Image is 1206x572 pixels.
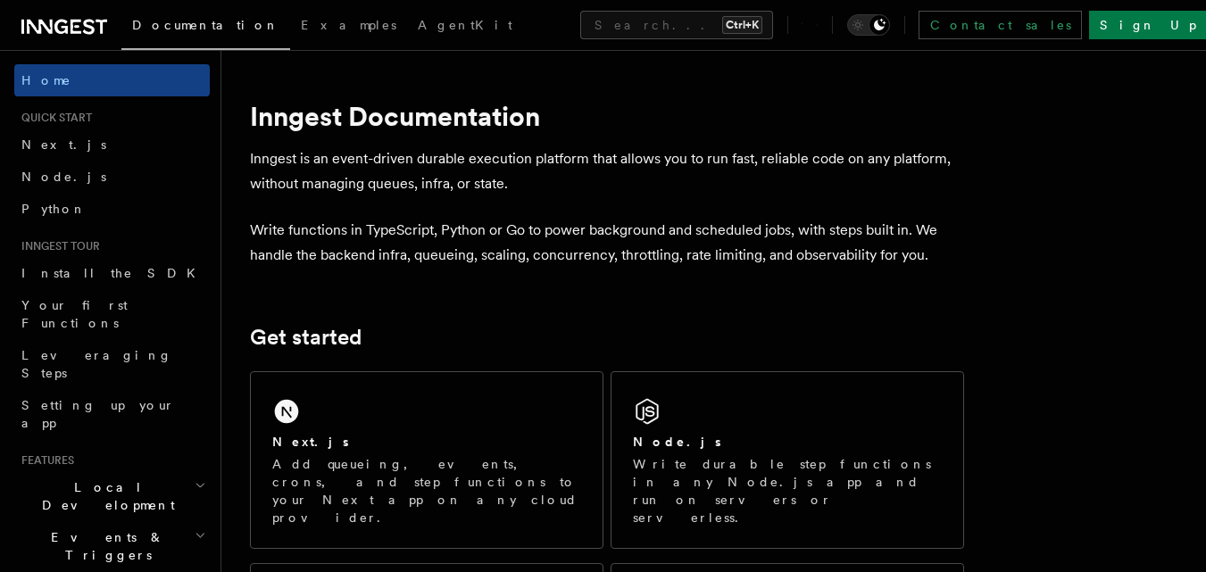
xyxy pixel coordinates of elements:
a: Next.js [14,128,210,161]
a: Get started [250,325,362,350]
span: Node.js [21,170,106,184]
a: Your first Functions [14,289,210,339]
span: Next.js [21,137,106,152]
span: Python [21,202,87,216]
a: Leveraging Steps [14,339,210,389]
span: Home [21,71,71,89]
a: Documentation [121,5,290,50]
a: Contact sales [919,11,1082,39]
p: Write durable step functions in any Node.js app and run on servers or serverless. [633,455,942,526]
p: Write functions in TypeScript, Python or Go to power background and scheduled jobs, with steps bu... [250,218,964,268]
span: Inngest tour [14,239,100,253]
button: Search...Ctrl+K [580,11,773,39]
a: AgentKit [407,5,523,48]
span: AgentKit [418,18,512,32]
p: Inngest is an event-driven durable execution platform that allows you to run fast, reliable code ... [250,146,964,196]
h2: Next.js [272,433,349,451]
button: Local Development [14,471,210,521]
a: Node.js [14,161,210,193]
a: Home [14,64,210,96]
span: Leveraging Steps [21,348,172,380]
span: Features [14,453,74,468]
span: Quick start [14,111,92,125]
span: Install the SDK [21,266,206,280]
span: Your first Functions [21,298,128,330]
a: Examples [290,5,407,48]
button: Toggle dark mode [847,14,890,36]
h1: Inngest Documentation [250,100,964,132]
span: Events & Triggers [14,528,195,564]
button: Events & Triggers [14,521,210,571]
span: Local Development [14,478,195,514]
a: Node.jsWrite durable step functions in any Node.js app and run on servers or serverless. [611,371,964,549]
a: Next.jsAdd queueing, events, crons, and step functions to your Next app on any cloud provider. [250,371,603,549]
span: Examples [301,18,396,32]
span: Setting up your app [21,398,175,430]
span: Documentation [132,18,279,32]
h2: Node.js [633,433,721,451]
a: Setting up your app [14,389,210,439]
a: Install the SDK [14,257,210,289]
kbd: Ctrl+K [722,16,762,34]
a: Python [14,193,210,225]
p: Add queueing, events, crons, and step functions to your Next app on any cloud provider. [272,455,581,526]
